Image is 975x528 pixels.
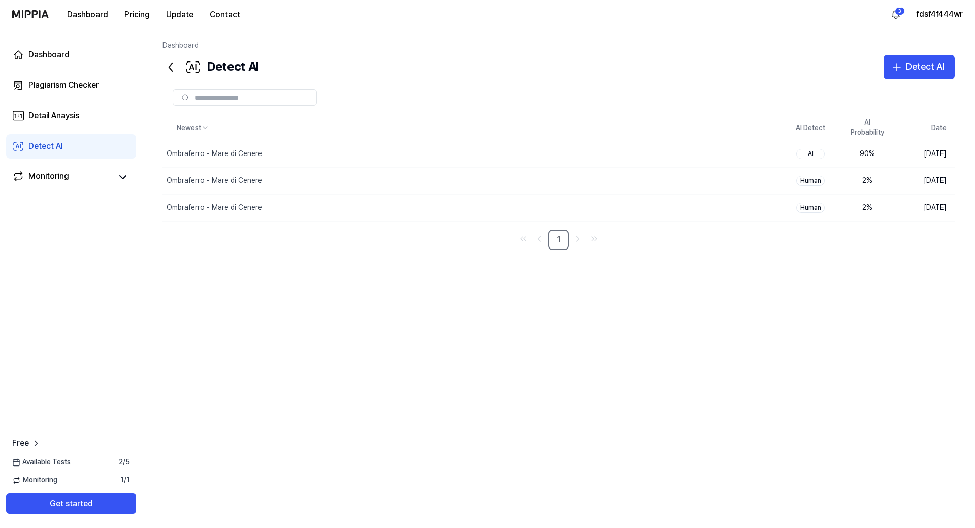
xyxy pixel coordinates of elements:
a: Plagiarism Checker [6,73,136,98]
div: Ombraferro - Mare di Cenere [167,176,262,186]
div: Dashboard [28,49,70,61]
div: Ombraferro - Mare di Cenere [167,149,262,159]
div: Detect AI [162,55,258,79]
div: 3 [895,7,905,15]
a: Go to previous page [532,232,546,246]
span: Monitoring [12,475,57,485]
a: Dashboard [162,41,199,49]
td: [DATE] [896,167,955,194]
a: Update [158,1,202,28]
a: Go to next page [571,232,585,246]
button: fdsf4f444wr [916,8,963,20]
span: 1 / 1 [120,475,130,485]
div: Detail Anaysis [28,110,79,122]
div: 90 % [847,149,888,159]
div: Detect AI [906,59,945,74]
button: Get started [6,493,136,514]
a: Monitoring [12,170,112,184]
button: Detect AI [884,55,955,79]
td: [DATE] [896,140,955,167]
nav: pagination [162,230,955,250]
div: Human [796,203,825,213]
span: Free [12,437,29,449]
a: Go to first page [516,232,530,246]
button: Update [158,5,202,25]
th: Date [896,116,955,140]
a: 1 [548,230,569,250]
div: Plagiarism Checker [28,79,99,91]
div: Monitoring [28,170,69,184]
img: logo [12,10,49,18]
button: 알림3 [888,6,904,22]
th: AI Probability [839,116,896,140]
a: Dashboard [6,43,136,67]
td: [DATE] [896,194,955,221]
img: 알림 [890,8,902,20]
div: 2 % [847,176,888,186]
div: Ombraferro - Mare di Cenere [167,203,262,213]
div: 2 % [847,203,888,213]
button: Dashboard [59,5,116,25]
span: Available Tests [12,457,71,468]
a: Detail Anaysis [6,104,136,128]
span: 2 / 5 [119,457,130,468]
a: Free [12,437,41,449]
div: AI [796,149,825,159]
div: Detect AI [28,140,63,152]
div: Human [796,176,825,186]
button: Pricing [116,5,158,25]
a: Detect AI [6,134,136,159]
button: Contact [202,5,248,25]
a: Go to last page [587,232,601,246]
th: AI Detect [782,116,839,140]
